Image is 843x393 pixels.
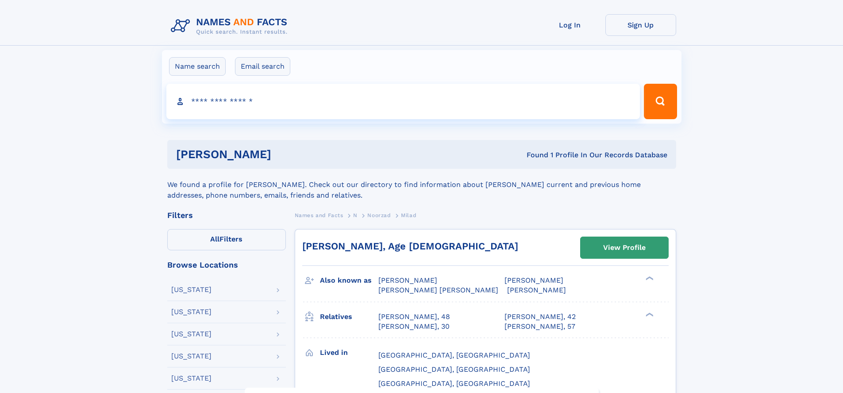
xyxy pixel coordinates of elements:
[295,210,343,221] a: Names and Facts
[171,286,212,293] div: [US_STATE]
[367,210,391,221] a: Noorzad
[166,84,640,119] input: search input
[302,241,518,252] a: [PERSON_NAME], Age [DEMOGRAPHIC_DATA]
[504,276,563,284] span: [PERSON_NAME]
[167,169,676,201] div: We found a profile for [PERSON_NAME]. Check out our directory to find information about [PERSON_N...
[378,379,530,388] span: [GEOGRAPHIC_DATA], [GEOGRAPHIC_DATA]
[320,309,378,324] h3: Relatives
[378,286,498,294] span: [PERSON_NAME] [PERSON_NAME]
[507,286,566,294] span: [PERSON_NAME]
[171,308,212,315] div: [US_STATE]
[399,150,667,160] div: Found 1 Profile In Our Records Database
[378,276,437,284] span: [PERSON_NAME]
[378,351,530,359] span: [GEOGRAPHIC_DATA], [GEOGRAPHIC_DATA]
[504,322,575,331] a: [PERSON_NAME], 57
[210,235,219,243] span: All
[167,261,286,269] div: Browse Locations
[176,149,399,160] h1: [PERSON_NAME]
[235,57,290,76] label: Email search
[605,14,676,36] a: Sign Up
[367,212,391,218] span: Noorzad
[581,237,668,258] a: View Profile
[171,353,212,360] div: [US_STATE]
[171,331,212,338] div: [US_STATE]
[169,57,226,76] label: Name search
[167,211,286,219] div: Filters
[504,312,576,322] a: [PERSON_NAME], 42
[167,229,286,250] label: Filters
[378,365,530,374] span: [GEOGRAPHIC_DATA], [GEOGRAPHIC_DATA]
[378,312,450,322] a: [PERSON_NAME], 48
[401,212,416,218] span: Milad
[320,345,378,360] h3: Lived in
[378,322,450,331] a: [PERSON_NAME], 30
[320,273,378,288] h3: Also known as
[167,14,295,38] img: Logo Names and Facts
[353,210,358,221] a: N
[171,375,212,382] div: [US_STATE]
[643,276,654,281] div: ❯
[644,84,677,119] button: Search Button
[535,14,605,36] a: Log In
[603,237,646,258] div: View Profile
[353,212,358,218] span: N
[643,311,654,317] div: ❯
